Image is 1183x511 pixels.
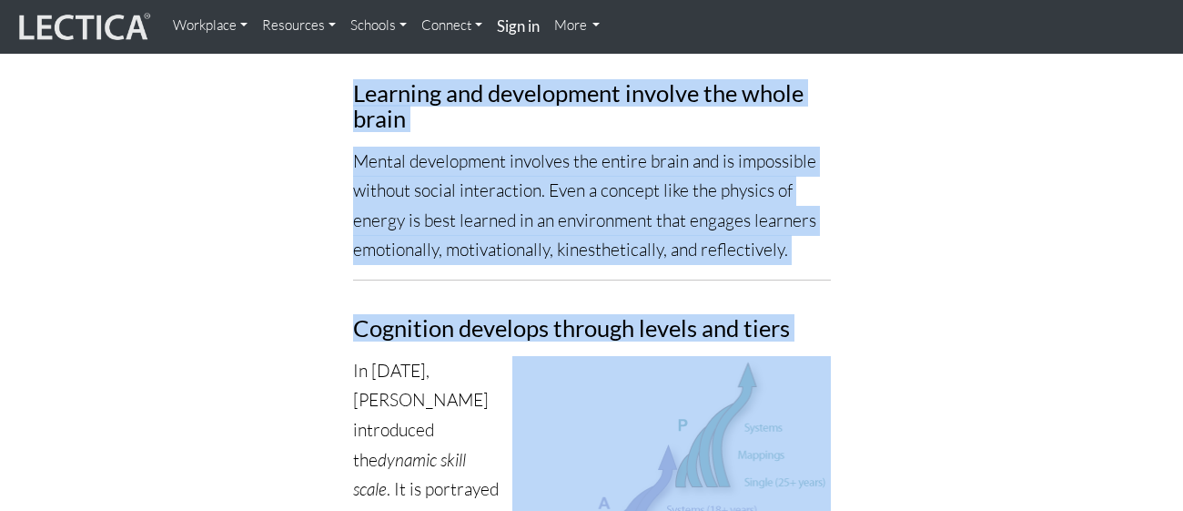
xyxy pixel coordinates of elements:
a: More [547,7,608,44]
i: dynamic skill scale [353,449,466,501]
a: Schools [343,7,414,44]
p: Mental development involves the entire brain and is impossible without social interaction. Even a... [353,147,831,266]
img: lecticalive [15,10,151,45]
a: Resources [255,7,343,44]
strong: Sign in [497,16,540,36]
a: Connect [414,7,490,44]
h3: Learning and development involve the whole brain [353,80,831,131]
h3: Cognition develops through levels and tiers [353,315,831,341]
a: Sign in [490,7,547,46]
a: Workplace [166,7,255,44]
